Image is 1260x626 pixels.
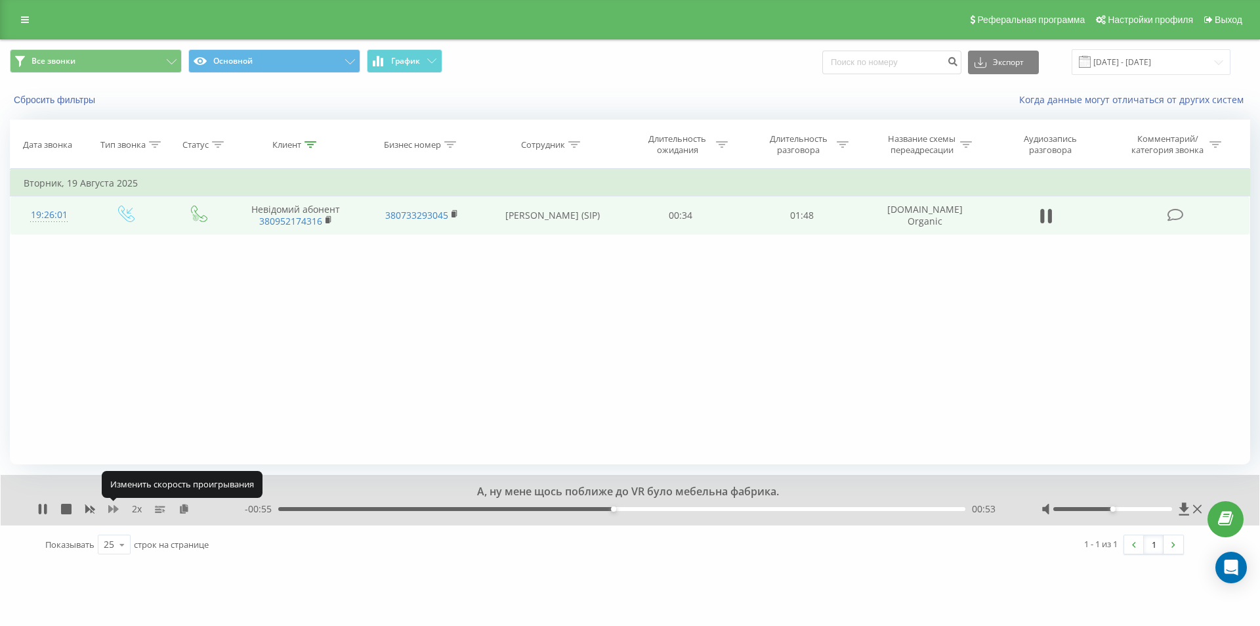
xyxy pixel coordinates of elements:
[10,94,102,106] button: Сбросить фильтры
[1019,93,1250,106] a: Когда данные могут отличаться от других систем
[611,506,616,512] div: Accessibility label
[763,133,833,156] div: Длительность разговора
[233,196,359,235] td: Невідомий абонент
[620,196,741,235] td: 00:34
[132,503,142,516] span: 2 x
[887,133,957,156] div: Название схемы переадресации
[1215,14,1242,25] span: Выход
[45,539,94,550] span: Показывать
[1144,535,1164,554] a: 1
[642,133,713,156] div: Длительность ожидания
[272,139,301,150] div: Клиент
[24,202,75,228] div: 19:26:01
[977,14,1085,25] span: Реферальная программа
[31,56,75,66] span: Все звонки
[100,139,146,150] div: Тип звонка
[259,215,322,227] a: 380952174316
[741,196,862,235] td: 01:48
[384,139,441,150] div: Бизнес номер
[972,503,996,516] span: 00:53
[521,139,565,150] div: Сотрудник
[10,49,182,73] button: Все звонки
[188,49,360,73] button: Основной
[385,209,448,221] a: 380733293045
[367,49,442,73] button: График
[102,471,262,497] div: Изменить скорость проигрывания
[1110,506,1115,512] div: Accessibility label
[134,539,209,550] span: строк на странице
[23,139,72,150] div: Дата звонка
[1129,133,1206,156] div: Комментарий/категория звонка
[104,538,114,551] div: 25
[182,139,209,150] div: Статус
[822,51,961,74] input: Поиск по номеру
[391,56,420,66] span: График
[245,503,278,516] span: - 00:55
[862,196,988,235] td: [DOMAIN_NAME] Organic
[1215,552,1247,583] div: Open Intercom Messenger
[1084,537,1118,550] div: 1 - 1 из 1
[968,51,1039,74] button: Экспорт
[10,170,1250,196] td: Вторник, 19 Августа 2025
[154,485,1088,499] div: А, ну мене щось поближе до VR було мебельна фабрика.
[1008,133,1093,156] div: Аудиозапись разговора
[484,196,620,235] td: [PERSON_NAME] (SIP)
[1108,14,1193,25] span: Настройки профиля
